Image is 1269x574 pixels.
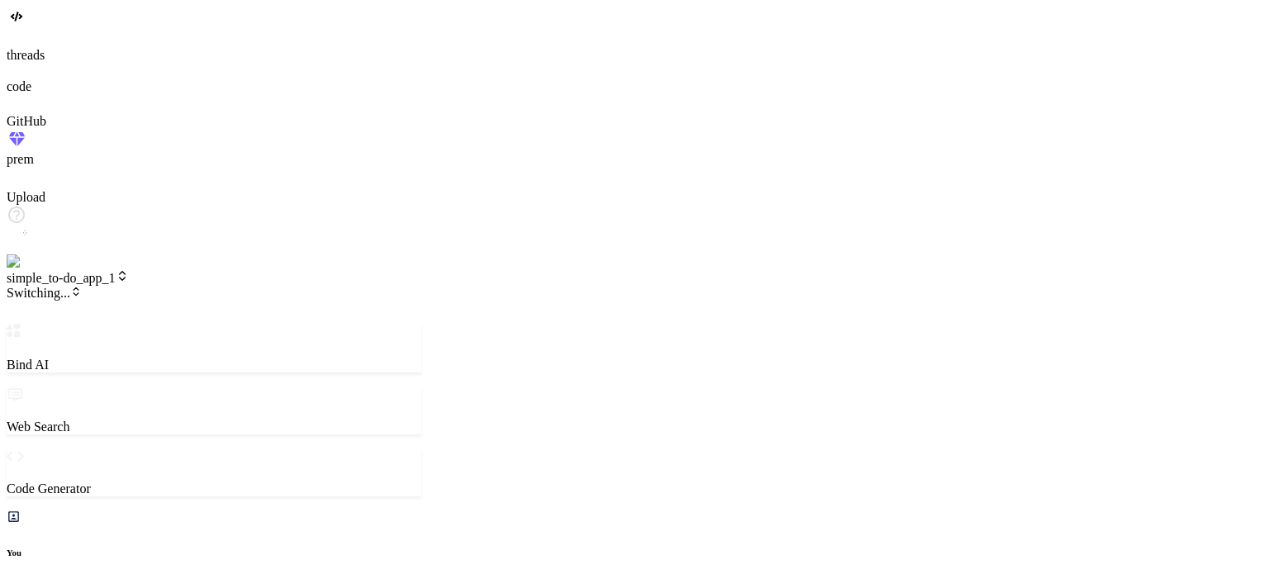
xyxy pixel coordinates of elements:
label: Upload [7,190,45,204]
span: Switching... [7,286,82,300]
p: Web Search [7,420,421,434]
label: code [7,79,31,93]
p: Code Generator [7,481,421,496]
p: Bind AI [7,358,421,372]
h6: You [7,548,421,557]
span: simple_to-do_app_1 [7,271,129,285]
img: settings [7,254,60,269]
label: prem [7,152,34,166]
label: GitHub [7,114,46,128]
label: threads [7,48,45,62]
